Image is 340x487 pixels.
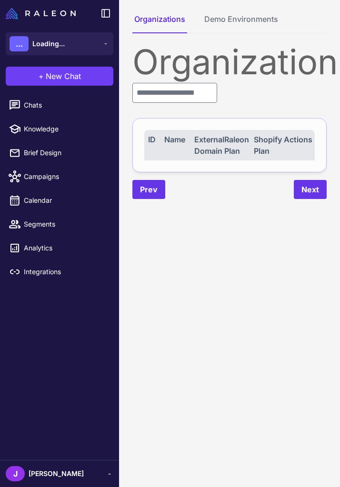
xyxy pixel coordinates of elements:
[6,8,76,19] img: Raleon Logo
[4,190,115,210] a: Calendar
[10,36,29,51] div: ...
[4,143,115,163] a: Brief Design
[132,13,187,33] button: Organizations
[24,243,108,253] span: Analytics
[24,219,108,229] span: Segments
[132,180,165,199] button: Prev
[6,466,25,481] div: J
[24,171,108,182] span: Campaigns
[24,148,108,158] span: Brief Design
[164,134,191,157] div: Name
[24,195,108,206] span: Calendar
[24,124,108,134] span: Knowledge
[4,95,115,115] a: Chats
[29,468,84,479] span: [PERSON_NAME]
[254,134,281,157] div: Shopify Plan
[132,45,327,79] div: Organizations
[194,134,221,157] div: External Domain
[224,134,251,157] div: Raleon Plan
[46,70,81,82] span: New Chat
[6,67,113,86] button: +New Chat
[39,70,44,82] span: +
[4,238,115,258] a: Analytics
[6,32,113,55] button: ...Loading...
[24,267,108,277] span: Integrations
[6,8,80,19] a: Raleon Logo
[24,100,108,110] span: Chats
[284,134,311,157] div: Actions
[202,13,280,33] button: Demo Environments
[148,134,162,157] div: ID
[4,262,115,282] a: Integrations
[294,180,327,199] button: Next
[32,39,65,49] span: Loading...
[4,214,115,234] a: Segments
[4,119,115,139] a: Knowledge
[4,167,115,187] a: Campaigns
